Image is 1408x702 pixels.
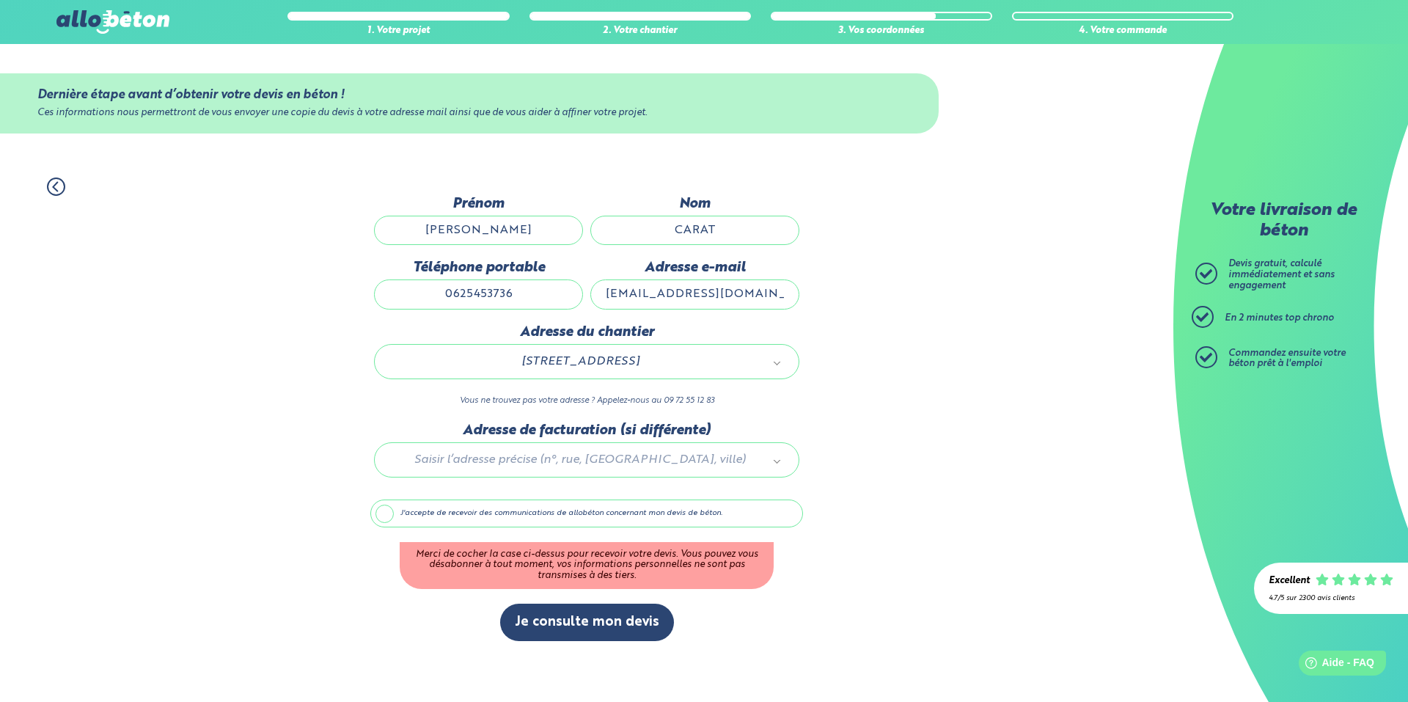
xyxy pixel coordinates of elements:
div: 1. Votre projet [287,26,509,37]
label: J'accepte de recevoir des communications de allobéton concernant mon devis de béton. [370,500,803,527]
label: Adresse du chantier [374,324,799,340]
label: Adresse de facturation (si différente) [374,423,799,439]
div: Merci de cocher la case ci-dessus pour recevoir votre devis. Vous pouvez vous désabonner à tout m... [400,542,774,589]
div: 3. Vos coordonnées [771,26,992,37]
a: [STREET_ADDRESS] [389,352,784,371]
button: Je consulte mon devis [500,604,674,641]
span: [STREET_ADDRESS] [395,352,765,371]
p: Vous ne trouvez pas votre adresse ? Appelez-nous au 09 72 55 12 83 [374,394,799,408]
label: Adresse e-mail [590,260,799,276]
a: Saisir l’adresse précise (n°, rue, [GEOGRAPHIC_DATA], ville) [389,450,784,469]
label: Nom [590,196,799,212]
input: Quel est votre nom de famille ? [590,216,799,245]
label: Prénom [374,196,583,212]
label: Téléphone portable [374,260,583,276]
div: 4. Votre commande [1012,26,1233,37]
span: Saisir l’adresse précise (n°, rue, [GEOGRAPHIC_DATA], ville) [395,450,765,469]
div: 2. Votre chantier [529,26,751,37]
input: ex : contact@allobeton.fr [590,279,799,309]
input: ex : 0642930817 [374,279,583,309]
div: Ces informations nous permettront de vous envoyer une copie du devis à votre adresse mail ainsi q... [37,108,901,119]
img: allobéton [56,10,169,34]
iframe: Help widget launcher [1277,645,1392,686]
input: Quel est votre prénom ? [374,216,583,245]
div: Dernière étape avant d’obtenir votre devis en béton ! [37,88,901,102]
